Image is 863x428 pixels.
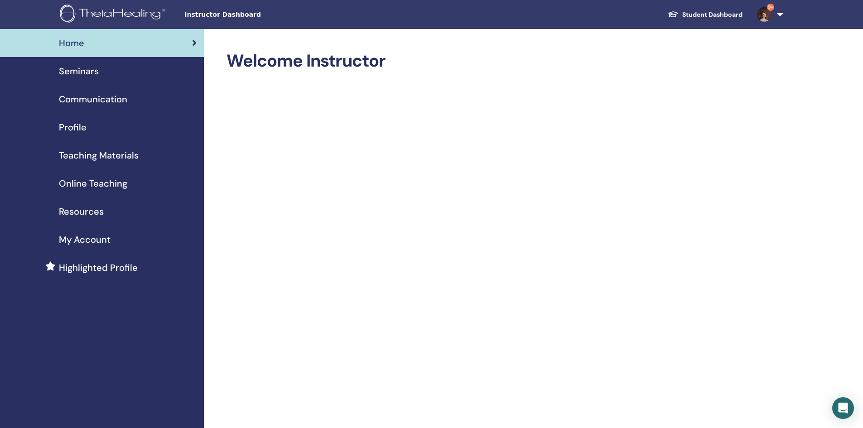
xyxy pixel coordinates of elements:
[832,397,854,419] div: Open Intercom Messenger
[60,5,168,25] img: logo.png
[757,7,771,22] img: default.jpg
[767,4,774,11] span: 9+
[661,6,750,23] a: Student Dashboard
[59,36,84,50] span: Home
[59,120,87,134] span: Profile
[59,177,127,190] span: Online Teaching
[668,10,679,18] img: graduation-cap-white.svg
[59,205,104,218] span: Resources
[59,261,138,274] span: Highlighted Profile
[59,149,139,162] span: Teaching Materials
[59,92,127,106] span: Communication
[227,51,770,72] h2: Welcome Instructor
[59,64,99,78] span: Seminars
[184,10,320,19] span: Instructor Dashboard
[59,233,111,246] span: My Account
